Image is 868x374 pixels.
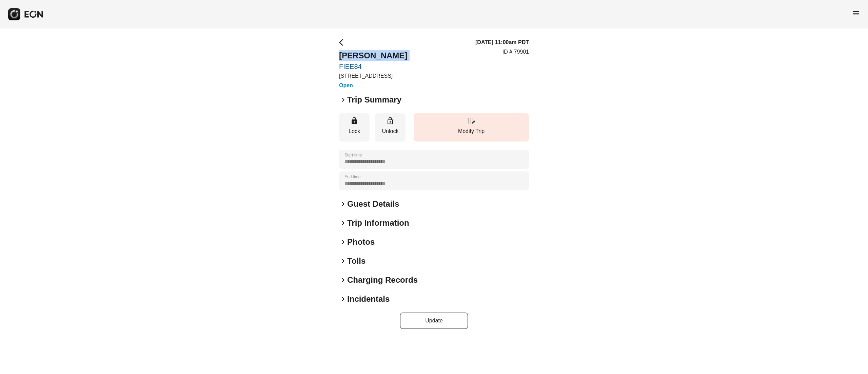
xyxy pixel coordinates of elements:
h2: Incidentals [347,294,390,304]
h2: Tolls [347,256,366,266]
h2: Photos [347,237,375,247]
span: lock_open [386,117,394,125]
p: Unlock [378,127,402,135]
span: keyboard_arrow_right [339,276,347,284]
h2: [PERSON_NAME] [339,50,407,61]
span: keyboard_arrow_right [339,238,347,246]
span: arrow_back_ios [339,38,347,46]
span: keyboard_arrow_right [339,219,347,227]
h2: Guest Details [347,199,399,209]
p: Modify Trip [417,127,526,135]
span: keyboard_arrow_right [339,295,347,303]
button: Update [400,313,468,329]
p: Lock [342,127,366,135]
a: FIEE84 [339,62,407,71]
h2: Trip Information [347,218,409,228]
span: keyboard_arrow_right [339,200,347,208]
p: [STREET_ADDRESS] [339,72,407,80]
span: keyboard_arrow_right [339,96,347,104]
button: Lock [339,113,370,142]
button: Unlock [375,113,406,142]
button: Modify Trip [414,113,529,142]
span: keyboard_arrow_right [339,257,347,265]
span: lock [350,117,358,125]
h2: Charging Records [347,275,418,285]
span: edit_road [467,117,475,125]
h3: [DATE] 11:00am PDT [475,38,529,46]
span: menu [852,9,860,17]
h3: Open [339,81,407,90]
h2: Trip Summary [347,94,401,105]
p: ID # 79901 [502,48,529,56]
